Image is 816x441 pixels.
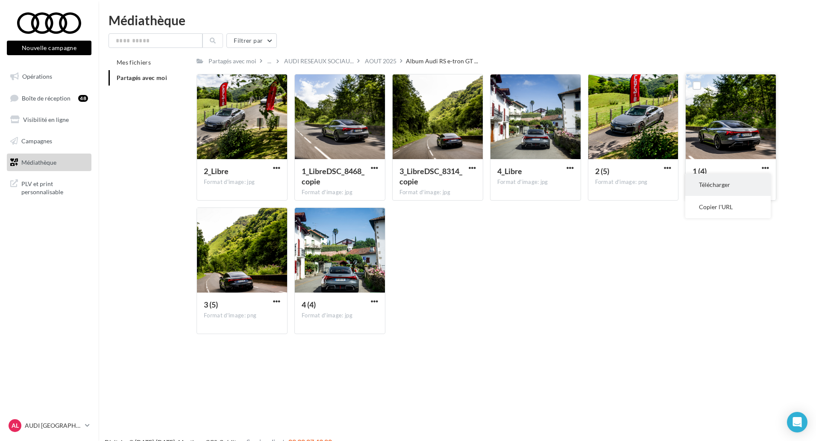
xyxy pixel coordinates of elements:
[497,178,574,186] div: Format d'image: jpg
[204,178,280,186] div: Format d'image: jpg
[25,421,82,430] p: AUDI [GEOGRAPHIC_DATA]
[117,74,167,81] span: Partagés avec moi
[117,59,151,66] span: Mes fichiers
[302,189,378,196] div: Format d'image: jpg
[5,132,93,150] a: Campagnes
[12,421,19,430] span: AL
[78,95,88,102] div: 48
[266,55,273,67] div: ...
[284,57,354,65] span: AUDI RESEAUX SOCIAU...
[787,412,807,432] div: Open Intercom Messenger
[693,166,707,176] span: 1 (4)
[5,111,93,129] a: Visibilité en ligne
[497,166,522,176] span: 4_Libre
[22,73,52,80] span: Opérations
[302,312,378,320] div: Format d'image: jpg
[204,312,280,320] div: Format d'image: png
[23,116,69,123] span: Visibilité en ligne
[21,137,52,145] span: Campagnes
[685,174,771,196] button: Télécharger
[7,417,91,434] a: AL AUDI [GEOGRAPHIC_DATA]
[226,33,277,48] button: Filtrer par
[302,300,316,309] span: 4 (4)
[595,178,672,186] div: Format d'image: png
[208,57,256,65] div: Partagés avec moi
[365,57,396,65] div: AOUT 2025
[406,57,478,65] span: Album Audi RS e-tron GT ...
[21,178,88,196] span: PLV et print personnalisable
[685,196,771,218] button: Copier l'URL
[595,166,609,176] span: 2 (5)
[5,89,93,107] a: Boîte de réception48
[399,189,476,196] div: Format d'image: jpg
[204,166,229,176] span: 2_Libre
[399,166,462,186] span: 3_LibreDSC_8314_copie
[109,14,806,27] div: Médiathèque
[204,300,218,309] span: 3 (5)
[302,166,364,186] span: 1_LibreDSC_8468_copie
[21,158,56,166] span: Médiathèque
[5,68,93,86] a: Opérations
[5,175,93,200] a: PLV et print personnalisable
[22,94,70,101] span: Boîte de réception
[7,41,91,55] button: Nouvelle campagne
[5,154,93,172] a: Médiathèque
